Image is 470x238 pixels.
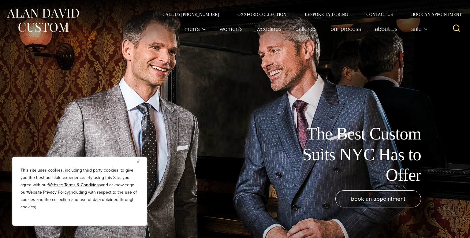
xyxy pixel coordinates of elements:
[137,158,144,165] button: Close
[153,12,228,17] a: Call Us [PHONE_NUMBER]
[449,21,464,36] button: View Search Form
[185,26,206,32] span: Men’s
[283,124,421,185] h1: The Best Custom Suits NYC Has to Offer
[289,23,324,35] a: Galleries
[6,7,80,34] img: Alan David Custom
[335,190,421,207] a: book an appointment
[357,12,402,17] a: Contact Us
[213,23,250,35] a: Women’s
[48,182,101,188] a: Website Terms & Conditions
[368,23,405,35] a: About Us
[153,12,464,17] nav: Secondary Navigation
[402,12,464,17] a: Book an Appointment
[411,26,428,32] span: Sale
[21,167,139,211] p: This site uses cookies, including third party cookies, to give you the best possible experience. ...
[250,23,289,35] a: weddings
[296,12,357,17] a: Bespoke Tailoring
[178,23,431,35] nav: Primary Navigation
[324,23,368,35] a: Our Process
[228,12,296,17] a: Oxxford Collection
[137,161,140,163] img: Close
[351,194,405,203] span: book an appointment
[27,189,69,195] a: Website Privacy Policy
